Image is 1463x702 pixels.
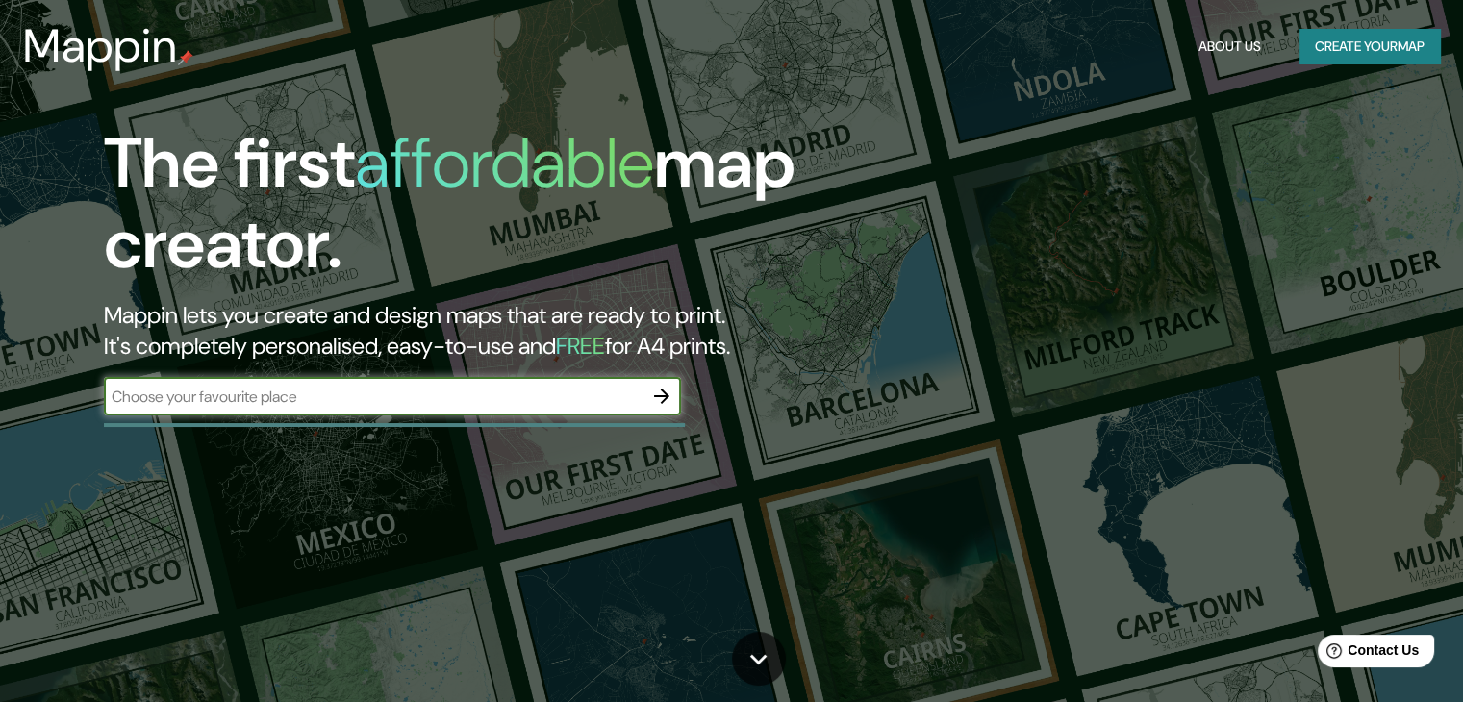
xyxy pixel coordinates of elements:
[355,118,654,208] h1: affordable
[104,300,836,362] h2: Mappin lets you create and design maps that are ready to print. It's completely personalised, eas...
[104,123,836,300] h1: The first map creator.
[23,19,178,73] h3: Mappin
[556,331,605,361] h5: FREE
[1292,627,1442,681] iframe: Help widget launcher
[1191,29,1269,64] button: About Us
[178,50,193,65] img: mappin-pin
[1299,29,1440,64] button: Create yourmap
[104,386,643,408] input: Choose your favourite place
